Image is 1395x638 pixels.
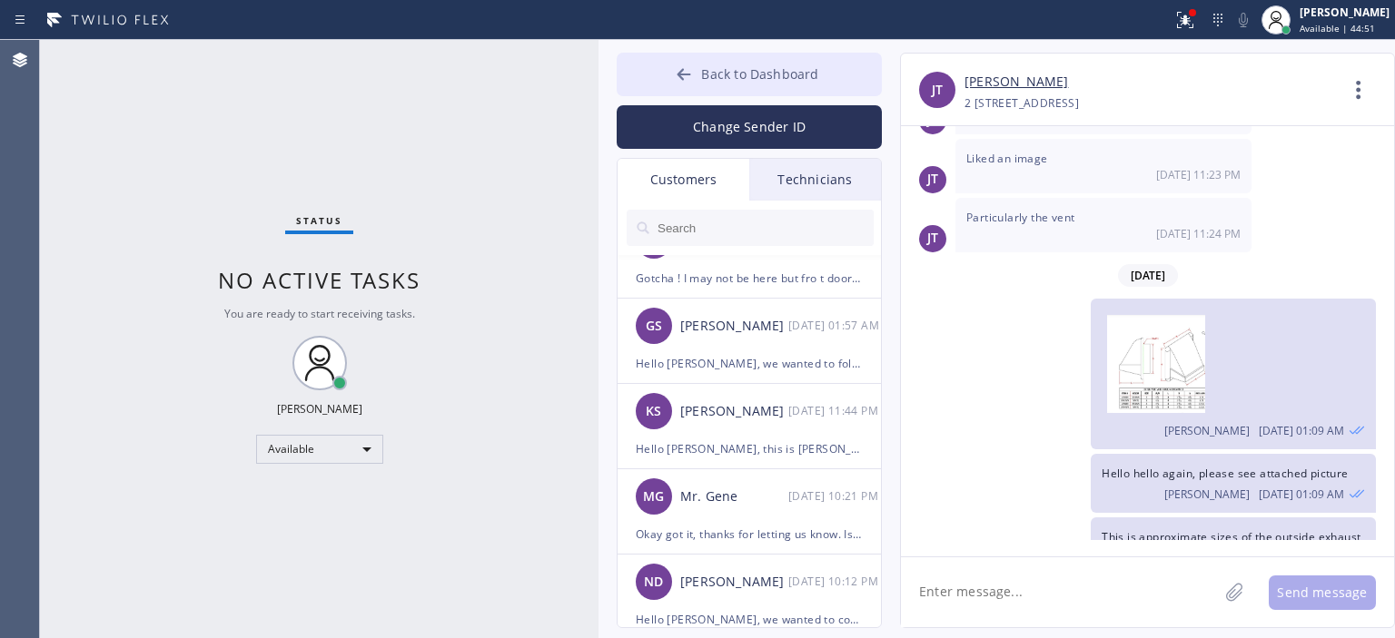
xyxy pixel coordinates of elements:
[927,169,938,190] span: JT
[618,159,749,201] div: Customers
[955,139,1252,193] div: 09/10/2025 9:23 AM
[643,486,664,507] span: MG
[701,65,818,83] span: Back to Dashboard
[636,268,863,289] div: Gotcha ! I may not be here but fro t door will be open and my housekeeper will be here !
[224,306,415,321] span: You are ready to start receiving tasks.
[277,401,362,417] div: [PERSON_NAME]
[1118,264,1178,287] span: [DATE]
[1156,226,1241,241] span: [DATE] 11:24 PM
[932,80,943,101] span: JT
[636,609,863,630] div: Hello [PERSON_NAME], we wanted to confirm your appointment [DATE] and let you know our technician...
[749,159,881,201] div: Technicians
[617,105,882,149] button: Change Sender ID
[955,198,1252,252] div: 09/10/2025 9:24 AM
[1102,529,1360,562] span: This is approximate sizes of the outside exhaust cap
[636,438,863,459] div: Hello [PERSON_NAME], this is [PERSON_NAME] from 5 Star Air. I just tried calling you. I wanted to...
[680,316,788,337] div: [PERSON_NAME]
[656,210,874,246] input: Search
[218,265,420,295] span: No active tasks
[1164,486,1250,502] span: [PERSON_NAME]
[1259,486,1344,502] span: [DATE] 01:09 AM
[256,435,383,464] div: Available
[1231,7,1256,33] button: Mute
[966,210,1074,225] span: Particularly the vent
[966,151,1048,166] span: Liked an image
[788,571,883,592] div: 09/10/2025 9:12 AM
[1091,517,1376,594] div: 09/15/2025 9:10 AM
[1269,575,1376,610] button: Send message
[1107,315,1216,413] img: ba49230c-84f7-488d-aedb-3a24a581ff31.png
[927,228,938,249] span: JT
[1102,466,1348,481] span: Hello hello again, please see attached picture
[1300,22,1375,34] span: Available | 44:51
[646,316,662,337] span: GS
[965,72,1068,93] a: [PERSON_NAME]
[636,353,863,374] div: Hello [PERSON_NAME], we wanted to follow up on Air Duct Cleaning estimate and check if you ready ...
[1259,423,1344,438] span: [DATE] 01:09 AM
[1300,5,1390,20] div: [PERSON_NAME]
[965,93,1079,113] div: 2 [STREET_ADDRESS]
[680,401,788,422] div: [PERSON_NAME]
[296,214,342,227] span: Status
[646,401,661,422] span: KS
[636,524,863,545] div: Okay got it, thanks for letting us know. Is there any better day for you to reschedule?
[1091,299,1376,449] div: 09/15/2025 9:09 AM
[1164,423,1250,438] span: [PERSON_NAME]
[680,572,788,593] div: [PERSON_NAME]
[680,486,788,507] div: Mr. Gene
[617,53,882,96] button: Back to Dashboard
[1156,167,1241,182] span: [DATE] 11:23 PM
[644,572,663,593] span: ND
[788,315,883,336] div: 09/10/2025 9:57 AM
[1091,454,1376,513] div: 09/15/2025 9:09 AM
[788,486,883,506] div: 09/10/2025 9:21 AM
[788,400,883,421] div: 09/10/2025 9:44 AM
